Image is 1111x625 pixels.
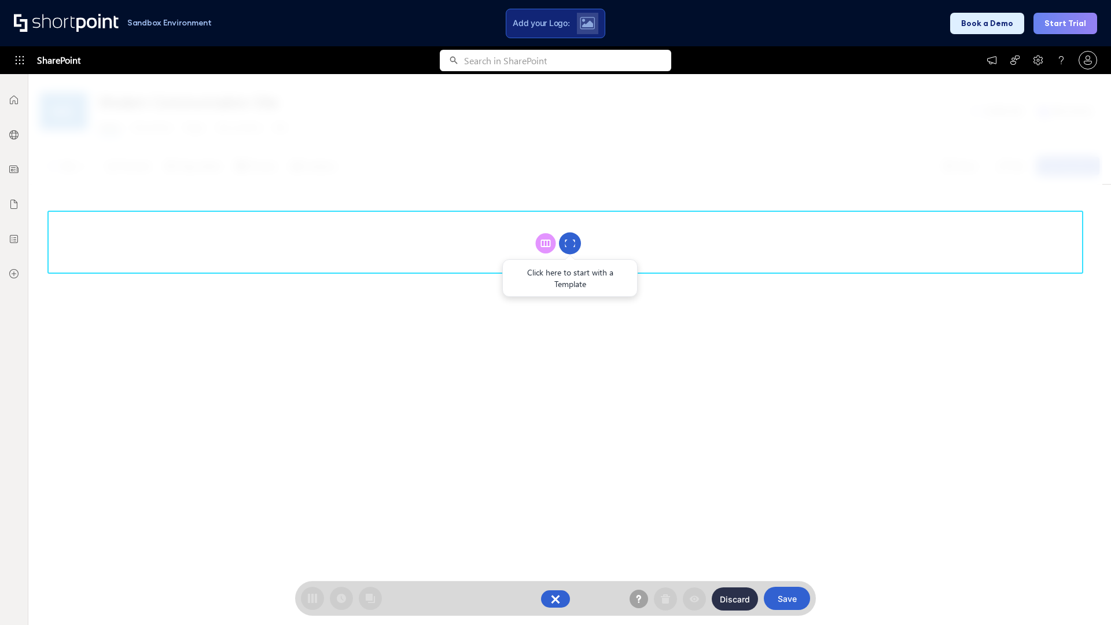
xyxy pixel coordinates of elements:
[513,18,569,28] span: Add your Logo:
[950,13,1024,34] button: Book a Demo
[580,17,595,30] img: Upload logo
[1053,569,1111,625] iframe: Chat Widget
[464,50,671,71] input: Search in SharePoint
[37,46,80,74] span: SharePoint
[764,587,810,610] button: Save
[1033,13,1097,34] button: Start Trial
[127,20,212,26] h1: Sandbox Environment
[712,587,758,611] button: Discard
